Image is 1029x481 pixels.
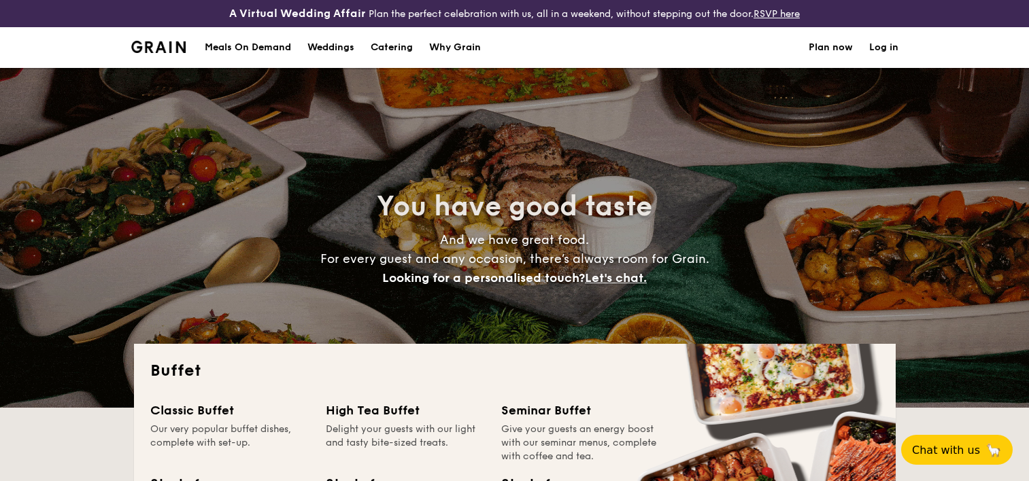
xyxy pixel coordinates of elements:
div: Why Grain [429,27,481,68]
a: Logotype [131,41,186,53]
div: Meals On Demand [205,27,291,68]
h1: Catering [371,27,413,68]
div: Seminar Buffet [501,401,660,420]
span: Looking for a personalised touch? [382,270,585,285]
div: High Tea Buffet [326,401,485,420]
div: Classic Buffet [150,401,309,420]
div: Give your guests an energy boost with our seminar menus, complete with coffee and tea. [501,423,660,463]
span: Let's chat. [585,270,647,285]
h4: A Virtual Wedding Affair [229,5,366,22]
span: And we have great food. For every guest and any occasion, there’s always room for Grain. [320,232,709,285]
div: Plan the perfect celebration with us, all in a weekend, without stepping out the door. [171,5,858,22]
a: Plan now [809,27,853,68]
a: Meals On Demand [197,27,299,68]
div: Our very popular buffet dishes, complete with set-up. [150,423,309,463]
h2: Buffet [150,360,879,382]
a: RSVP here [754,8,800,20]
div: Delight your guests with our light and tasty bite-sized treats. [326,423,485,463]
a: Weddings [299,27,362,68]
span: You have good taste [377,190,652,223]
a: Catering [362,27,421,68]
a: Log in [869,27,898,68]
a: Why Grain [421,27,489,68]
span: Chat with us [912,444,980,457]
span: 🦙 [985,442,1002,458]
img: Grain [131,41,186,53]
div: Weddings [307,27,354,68]
button: Chat with us🦙 [901,435,1013,465]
